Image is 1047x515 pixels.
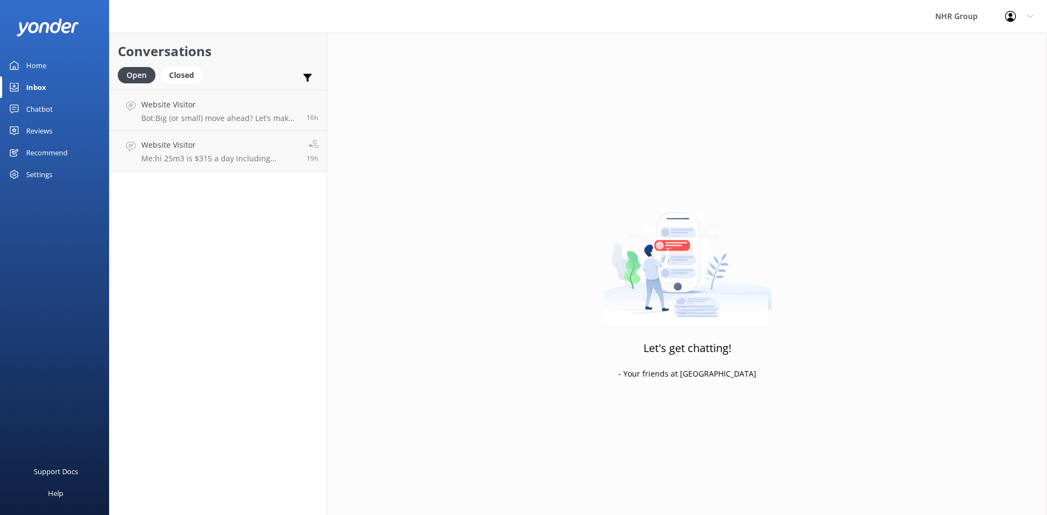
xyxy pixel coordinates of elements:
span: Sep 01 2025 04:02pm (UTC +12:00) Pacific/Auckland [306,113,318,122]
span: Sep 01 2025 01:02pm (UTC +12:00) Pacific/Auckland [306,154,318,163]
a: Closed [161,69,208,81]
div: Chatbot [26,98,53,120]
div: Help [48,482,63,504]
p: - Your friends at [GEOGRAPHIC_DATA] [618,368,756,380]
a: Open [118,69,161,81]
h4: Website Visitor [141,139,298,151]
p: Bot: Big (or small) move ahead? Let’s make sure you’ve got the right wheels. Take our quick quiz ... [141,113,298,123]
a: Website VisitorBot:Big (or small) move ahead? Let’s make sure you’ve got the right wheels. Take o... [110,90,327,131]
div: Reviews [26,120,52,142]
div: Recommend [26,142,68,163]
h2: Conversations [118,41,318,62]
div: Support Docs [34,461,78,482]
img: artwork of a man stealing a conversation from at giant smartphone [603,190,772,326]
img: yonder-white-logo.png [16,19,79,37]
div: Closed [161,67,202,83]
p: Me: hi 25m3 is $315 a day including unlimited kms. insurance and gst [141,154,298,163]
div: Home [26,54,46,76]
h4: Website Visitor [141,99,298,111]
h3: Let's get chatting! [643,340,731,357]
a: Website VisitorMe:hi 25m3 is $315 a day including unlimited kms. insurance and gst19h [110,131,327,172]
div: Open [118,67,155,83]
div: Settings [26,163,52,185]
div: Inbox [26,76,46,98]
